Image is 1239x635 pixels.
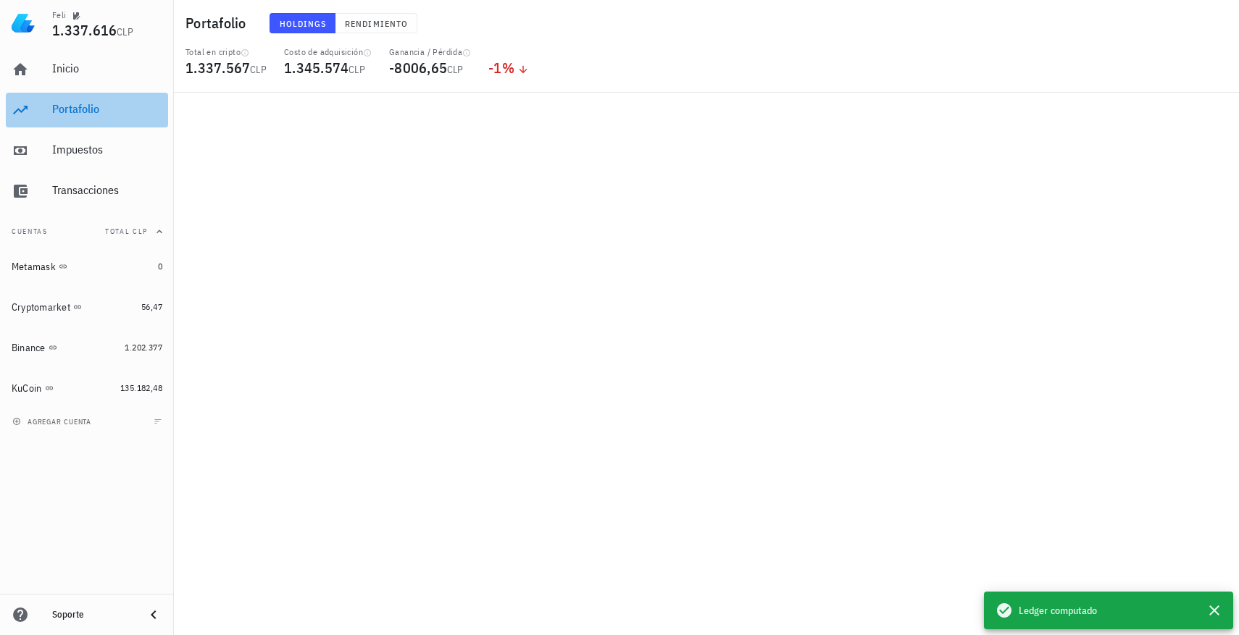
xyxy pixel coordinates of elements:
h1: Portafolio [185,12,252,35]
div: Portafolio [52,102,162,116]
a: Inicio [6,52,168,87]
a: Transacciones [6,174,168,209]
div: Ganancia / Pérdida [389,46,471,58]
span: 56,47 [141,301,162,312]
span: 1.202.377 [125,342,162,353]
div: -1 [488,61,529,75]
div: Impuestos [52,143,162,156]
span: % [502,58,514,77]
span: Rendimiento [344,18,408,29]
a: KuCoin 135.182,48 [6,371,168,405]
span: 1.345.574 [284,58,349,77]
div: KuCoin [12,382,42,395]
img: LedgiFi [12,12,35,35]
a: Portafolio [6,93,168,127]
div: Binance [12,342,46,354]
span: Ledger computado [1019,602,1098,618]
span: CLP [349,63,365,76]
div: Metamask [12,261,56,273]
div: Inicio [52,62,162,75]
span: 135.182,48 [120,382,162,393]
span: CLP [447,63,464,76]
span: 1.337.616 [52,20,117,40]
button: agregar cuenta [9,414,98,429]
div: Feli [52,9,67,21]
span: CLP [117,25,133,38]
span: 0 [158,261,162,272]
button: Holdings [270,13,336,33]
div: Transacciones [52,183,162,197]
span: Total CLP [105,227,148,236]
div: Costo de adquisición [284,46,372,58]
span: agregar cuenta [15,417,91,426]
button: CuentasTotal CLP [6,214,168,249]
a: Metamask 0 [6,249,168,284]
div: avatar [1207,12,1230,35]
div: Soporte [52,609,133,621]
div: Total en cripto [185,46,267,58]
span: CLP [250,63,267,76]
span: Holdings [279,18,327,29]
div: Cryptomarket [12,301,70,314]
a: Cryptomarket 56,47 [6,290,168,324]
button: Rendimiento [335,13,417,33]
a: Binance 1.202.377 [6,330,168,365]
a: Impuestos [6,133,168,168]
span: -8006,65 [389,58,447,77]
span: 1.337.567 [185,58,250,77]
